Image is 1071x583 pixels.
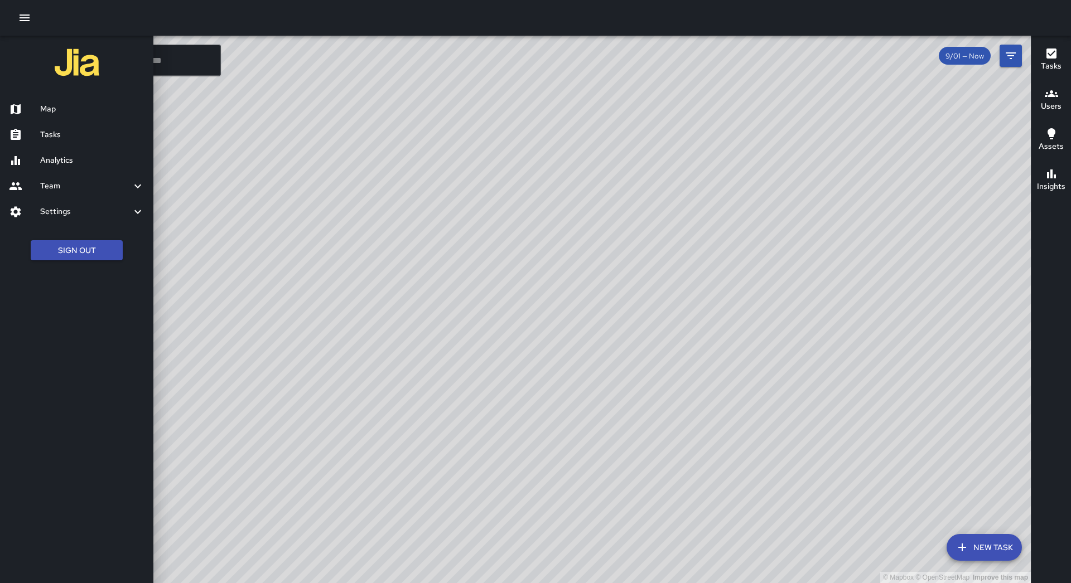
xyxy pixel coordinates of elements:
h6: Assets [1039,140,1064,153]
button: New Task [947,534,1022,561]
h6: Map [40,103,144,115]
h6: Tasks [1041,60,1062,72]
h6: Tasks [40,129,144,141]
img: jia-logo [55,40,99,85]
button: Sign Out [31,240,123,261]
h6: Users [1041,100,1062,113]
h6: Analytics [40,154,144,167]
h6: Team [40,180,131,192]
h6: Settings [40,206,131,218]
h6: Insights [1037,181,1065,193]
